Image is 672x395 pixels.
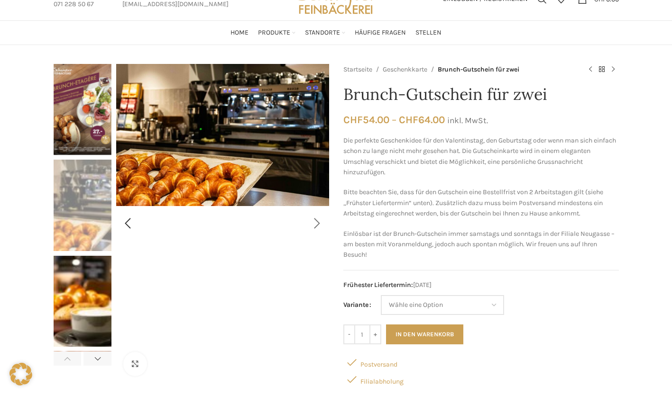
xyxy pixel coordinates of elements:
nav: Breadcrumb [343,64,575,75]
span: Brunch-Gutschein für zwei [438,64,519,75]
div: 3 / 8 [54,256,111,351]
a: Startseite [343,64,372,75]
span: – [392,114,396,126]
span: [DATE] [343,280,619,290]
span: Stellen [415,28,442,37]
div: Next slide [305,212,329,235]
div: Previous slide [54,351,82,366]
p: Einlösbar ist der Brunch-Gutschein immer samstags und sonntags in der Filiale Neugasse – am beste... [343,229,619,260]
a: Standorte [305,23,345,42]
div: Postversand [343,354,619,371]
bdi: 54.00 [343,114,389,126]
span: Standorte [305,28,340,37]
button: In den Warenkorb [386,324,463,344]
input: - [343,324,355,344]
span: Home [230,28,249,37]
p: Die perfekte Geschenkidee für den Valentinstag, den Geburtstag oder wenn man sich einfach schon z... [343,135,619,178]
span: CHF [343,114,363,126]
a: Geschenkkarte [383,64,427,75]
h1: Brunch-Gutschein für zwei [343,85,619,104]
img: Brunch-Gutschein für zwei [54,64,111,155]
span: Häufige Fragen [355,28,406,37]
span: CHF [399,114,418,126]
label: Variante [343,300,371,310]
a: Häufige Fragen [355,23,406,42]
span: Produkte [258,28,290,37]
span: Frühester Liefertermin: [343,281,413,289]
bdi: 64.00 [399,114,445,126]
div: 1 / 8 [54,64,111,160]
a: Produkte [258,23,295,42]
a: Stellen [415,23,442,42]
a: Home [230,23,249,42]
div: 2 / 8 [54,160,111,255]
div: Next slide [83,351,111,366]
div: Filialabholung [343,371,619,388]
img: Brunch-Gutschein für zwei – Bild 2 [54,160,111,251]
small: inkl. MwSt. [447,116,488,125]
input: Produktmenge [355,324,369,344]
div: 2 / 8 [114,64,331,206]
input: + [369,324,381,344]
div: Main navigation [49,23,624,42]
a: Next product [608,64,619,75]
img: Brunch-Gutschein für zwei – Bild 3 [54,256,111,347]
div: Previous slide [116,212,140,235]
a: Previous product [585,64,596,75]
p: Bitte beachten Sie, dass für den Gutschein eine Bestellfrist von 2 Arbeitstagen gilt (siehe „Früh... [343,187,619,219]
